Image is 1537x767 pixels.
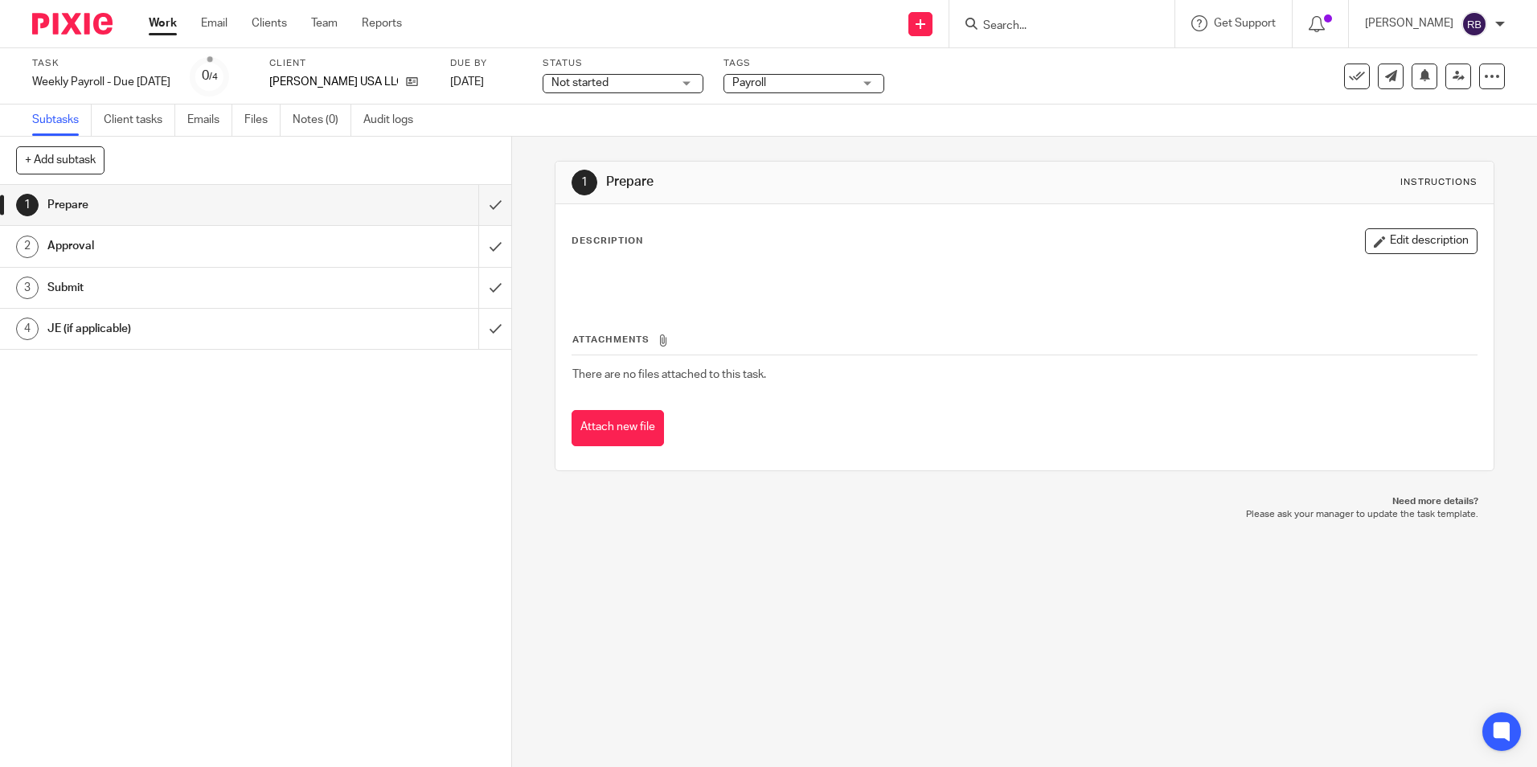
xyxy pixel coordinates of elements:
small: /4 [209,72,218,81]
a: Reports [362,15,402,31]
div: 1 [16,194,39,216]
span: There are no files attached to this task. [572,369,766,380]
h1: Prepare [606,174,1059,191]
a: Files [244,105,281,136]
h1: Prepare [47,193,324,217]
label: Task [32,57,170,70]
a: Subtasks [32,105,92,136]
button: + Add subtask [16,146,105,174]
div: 3 [16,277,39,299]
label: Tags [723,57,884,70]
a: Emails [187,105,232,136]
div: Instructions [1400,176,1478,189]
div: 0 [202,67,218,85]
p: Please ask your manager to update the task template. [571,508,1478,521]
img: Pixie [32,13,113,35]
p: [PERSON_NAME] [1365,15,1453,31]
input: Search [982,19,1126,34]
div: 4 [16,318,39,340]
button: Edit description [1365,228,1478,254]
span: Not started [551,77,609,88]
label: Due by [450,57,523,70]
label: Status [543,57,703,70]
span: [DATE] [450,76,484,88]
div: 2 [16,236,39,258]
a: Email [201,15,227,31]
label: Client [269,57,430,70]
div: 1 [572,170,597,195]
div: Weekly Payroll - Due [DATE] [32,74,170,90]
div: Weekly Payroll - Due Wednesday [32,74,170,90]
p: [PERSON_NAME] USA LLC [269,74,398,90]
span: Payroll [732,77,766,88]
p: Need more details? [571,495,1478,508]
a: Client tasks [104,105,175,136]
span: Get Support [1214,18,1276,29]
a: Work [149,15,177,31]
a: Team [311,15,338,31]
h1: JE (if applicable) [47,317,324,341]
span: Attachments [572,335,650,344]
h1: Approval [47,234,324,258]
a: Clients [252,15,287,31]
a: Notes (0) [293,105,351,136]
button: Attach new file [572,410,664,446]
a: Audit logs [363,105,425,136]
h1: Submit [47,276,324,300]
p: Description [572,235,643,248]
img: svg%3E [1461,11,1487,37]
